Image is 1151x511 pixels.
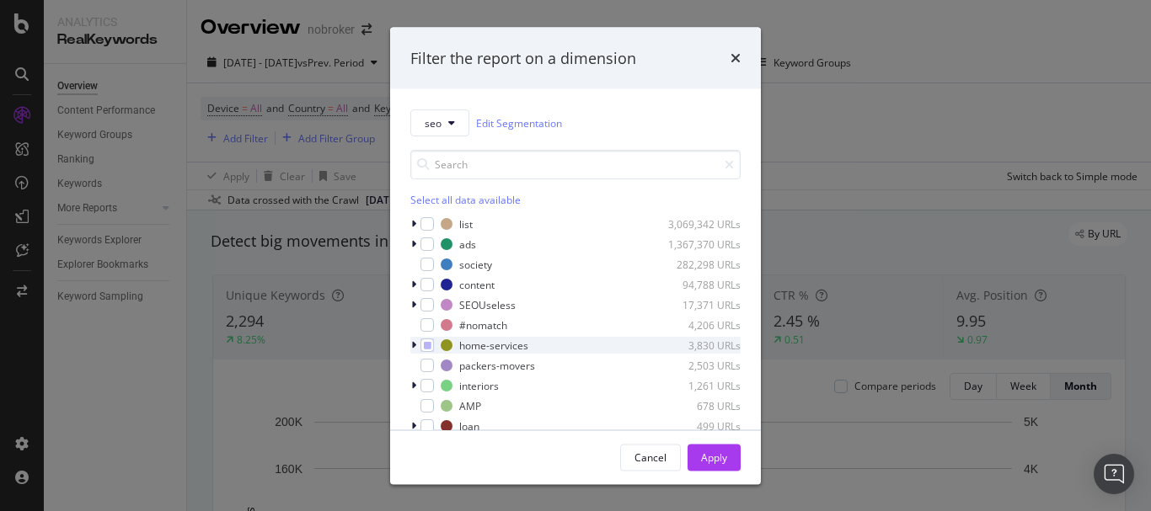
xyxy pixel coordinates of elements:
div: ads [459,237,476,251]
div: 3,830 URLs [658,338,741,352]
button: Apply [688,444,741,471]
button: Cancel [620,444,681,471]
div: 17,371 URLs [658,297,741,311]
div: packers-movers [459,358,535,372]
div: Filter the report on a dimension [410,47,636,69]
div: content [459,277,495,291]
a: Edit Segmentation [476,114,562,131]
div: Cancel [634,450,667,464]
div: list [459,216,473,231]
div: home-services [459,338,528,352]
div: 499 URLs [658,418,741,433]
div: 94,788 URLs [658,277,741,291]
div: 4,206 URLs [658,317,741,332]
div: 678 URLs [658,398,741,413]
div: Select all data available [410,193,741,207]
div: SEOUseless [459,297,516,311]
input: Search [410,150,741,179]
div: 282,298 URLs [658,257,741,271]
button: seo [410,109,469,136]
div: Apply [701,450,727,464]
div: 2,503 URLs [658,358,741,372]
div: modal [390,27,761,484]
div: 1,261 URLs [658,378,741,392]
div: 3,069,342 URLs [658,216,741,231]
div: times [731,47,741,69]
span: seo [425,115,442,130]
div: #nomatch [459,317,507,332]
div: loan [459,418,479,433]
div: 1,367,370 URLs [658,237,741,251]
div: Open Intercom Messenger [1094,454,1134,494]
div: AMP [459,398,481,413]
div: society [459,257,492,271]
div: interiors [459,378,499,392]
